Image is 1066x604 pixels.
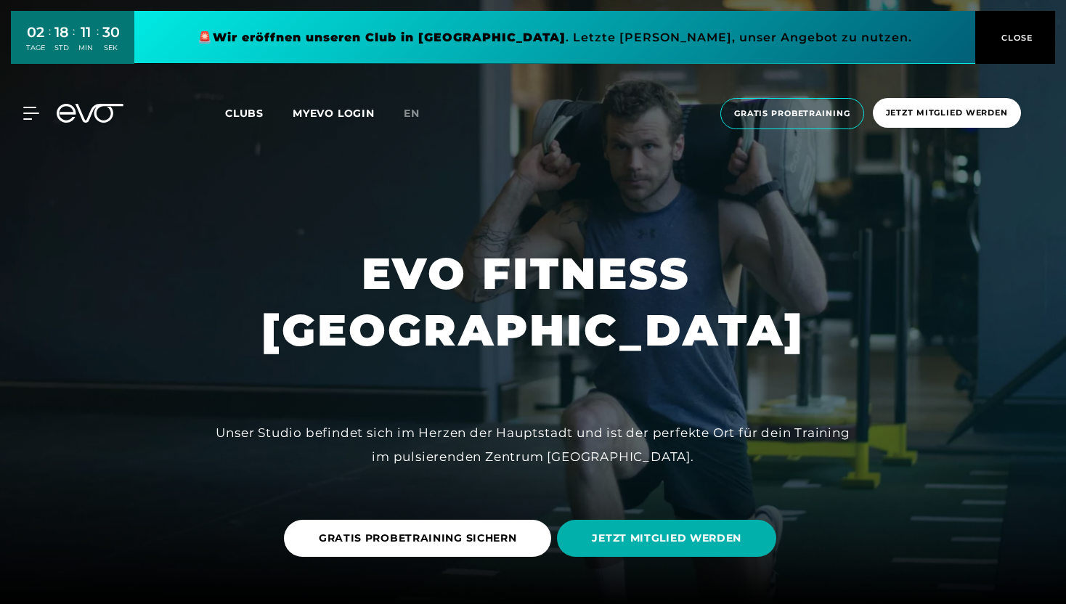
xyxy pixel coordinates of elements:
[102,43,120,53] div: SEK
[225,107,264,120] span: Clubs
[868,98,1025,129] a: Jetzt Mitglied werden
[54,43,69,53] div: STD
[26,22,45,43] div: 02
[557,509,782,568] a: JETZT MITGLIED WERDEN
[975,11,1055,64] button: CLOSE
[49,23,51,62] div: :
[78,43,93,53] div: MIN
[261,245,805,359] h1: EVO FITNESS [GEOGRAPHIC_DATA]
[319,531,517,546] span: GRATIS PROBETRAINING SICHERN
[404,107,420,120] span: en
[998,31,1033,44] span: CLOSE
[206,421,860,468] div: Unser Studio befindet sich im Herzen der Hauptstadt und ist der perfekte Ort für dein Training im...
[54,22,69,43] div: 18
[734,107,850,120] span: Gratis Probetraining
[78,22,93,43] div: 11
[404,105,437,122] a: en
[284,509,558,568] a: GRATIS PROBETRAINING SICHERN
[73,23,75,62] div: :
[716,98,868,129] a: Gratis Probetraining
[225,106,293,120] a: Clubs
[592,531,741,546] span: JETZT MITGLIED WERDEN
[97,23,99,62] div: :
[886,107,1008,119] span: Jetzt Mitglied werden
[102,22,120,43] div: 30
[293,107,375,120] a: MYEVO LOGIN
[26,43,45,53] div: TAGE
